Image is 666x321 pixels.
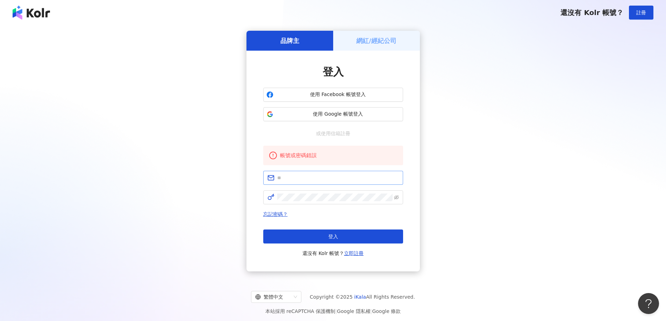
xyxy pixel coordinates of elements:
span: | [335,308,337,314]
span: 使用 Facebook 帳號登入 [276,91,400,98]
a: Google 隱私權 [337,308,371,314]
span: 本站採用 reCAPTCHA 保護機制 [265,307,401,315]
div: 帳號或密碼錯誤 [280,151,398,160]
span: 還沒有 Kolr 帳號？ [560,8,623,17]
span: eye-invisible [394,195,399,200]
span: 還沒有 Kolr 帳號？ [302,249,364,257]
div: 繁體中文 [255,291,291,302]
span: 註冊 [636,10,646,15]
button: 使用 Facebook 帳號登入 [263,88,403,102]
h5: 品牌主 [280,36,299,45]
iframe: Help Scout Beacon - Open [638,293,659,314]
span: | [371,308,372,314]
a: 立即註冊 [344,250,364,256]
span: 使用 Google 帳號登入 [276,111,400,118]
button: 註冊 [629,6,653,20]
button: 使用 Google 帳號登入 [263,107,403,121]
h5: 網紅/經紀公司 [356,36,396,45]
span: Copyright © 2025 All Rights Reserved. [310,293,415,301]
button: 登入 [263,229,403,243]
span: 或使用信箱註冊 [311,130,355,137]
a: 忘記密碼？ [263,211,288,217]
span: 登入 [328,234,338,239]
img: logo [13,6,50,20]
a: Google 條款 [372,308,401,314]
span: 登入 [323,66,344,78]
a: iKala [354,294,366,300]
